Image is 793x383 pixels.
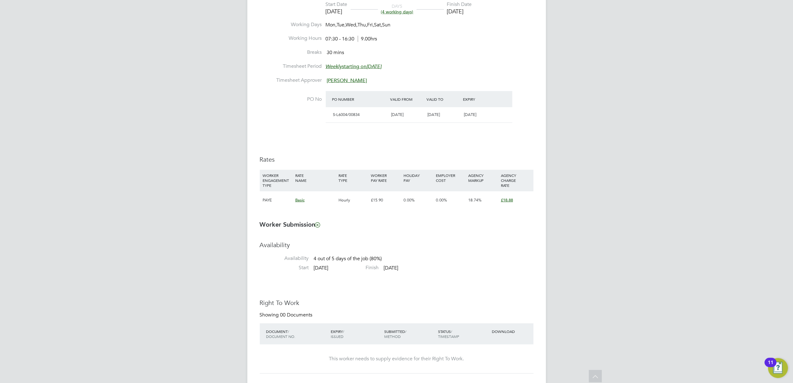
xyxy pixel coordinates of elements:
div: Hourly [337,191,369,209]
span: / [405,329,407,334]
div: AGENCY CHARGE RATE [499,170,532,191]
div: RATE TYPE [337,170,369,186]
span: 0.00% [403,197,415,203]
div: Valid To [425,94,461,105]
div: DOCUMENT [265,326,329,342]
div: 11 [768,362,773,371]
label: Timesheet Approver [260,77,322,84]
span: ISSUED [331,334,343,339]
div: RATE NAME [294,170,337,186]
div: £15.90 [369,191,402,209]
label: Availability [260,255,309,262]
h3: Rates [260,155,534,164]
div: STATUS [436,326,490,342]
div: [DATE] [447,8,472,15]
span: Thu, [358,22,367,28]
div: WORKER PAY RATE [369,170,402,186]
span: / [343,329,344,334]
span: 9.00hrs [358,36,377,42]
div: Showing [260,312,314,318]
span: Mon, [326,22,337,28]
label: Start [260,265,309,271]
div: [DATE] [326,8,348,15]
label: PO No [260,96,322,103]
div: This worker needs to supply evidence for their Right To Work. [266,356,527,362]
div: DOWNLOAD [490,326,533,337]
h3: Availability [260,241,534,249]
span: DOCUMENT NO. [266,334,296,339]
span: [DATE] [427,112,440,117]
span: 18.74% [469,197,482,203]
div: HOLIDAY PAY [402,170,434,186]
span: TIMESTAMP [438,334,459,339]
span: (4 working days) [381,9,413,15]
label: Finish [330,265,379,271]
span: / [288,329,289,334]
span: starting on [326,63,382,70]
h3: Right To Work [260,299,534,307]
span: S-L6004/00834 [333,112,360,117]
span: Sun [382,22,391,28]
span: £18.88 [501,197,513,203]
div: PO Number [331,94,389,105]
div: Finish Date [447,1,472,8]
span: Sat, [374,22,382,28]
div: EXPIRY [329,326,383,342]
span: [DATE] [391,112,403,117]
span: 4 out of 5 days of the job (80%) [314,256,382,262]
div: AGENCY MARKUP [467,170,499,186]
div: WORKER ENGAGEMENT TYPE [261,170,294,191]
span: METHOD [385,334,401,339]
div: SUBMITTED [383,326,437,342]
div: 07:30 - 16:30 [326,36,377,42]
span: [DATE] [464,112,476,117]
div: Expiry [461,94,498,105]
em: Weekly [326,63,342,70]
label: Timesheet Period [260,63,322,70]
span: [DATE] [314,265,329,271]
div: PAYE [261,191,294,209]
span: Basic [295,197,305,203]
span: 00 Documents [280,312,313,318]
b: Worker Submission [260,221,320,228]
em: [DATE] [367,63,382,70]
span: / [451,329,452,334]
span: [PERSON_NAME] [327,77,367,84]
button: Open Resource Center, 11 new notifications [768,358,788,378]
span: [DATE] [384,265,399,271]
span: 0.00% [436,197,447,203]
span: 30 mins [327,49,344,56]
div: Valid From [389,94,425,105]
div: DAYS [378,3,417,15]
label: Working Days [260,21,322,28]
span: Fri, [367,22,374,28]
span: Wed, [346,22,358,28]
label: Breaks [260,49,322,56]
label: Working Hours [260,35,322,42]
span: Tue, [337,22,346,28]
div: EMPLOYER COST [434,170,467,186]
div: Start Date [326,1,348,8]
